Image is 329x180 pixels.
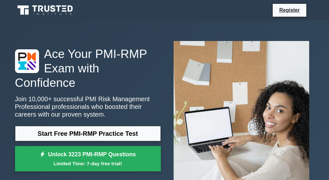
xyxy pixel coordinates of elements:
h1: Ace Your PMI-RMP Exam with Confidence [15,47,161,90]
p: Join 10,000+ successful PMI Risk Management Professional professionals who boosted their careers ... [15,95,161,118]
a: Register [275,6,303,14]
a: Start Free PMI-RMP Practice Test [15,126,161,141]
a: Unlock 3223 PMI-RMP QuestionsLimited Time: 7-day free trial! [15,146,161,172]
small: Limited Time: 7-day free trial! [23,160,153,167]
